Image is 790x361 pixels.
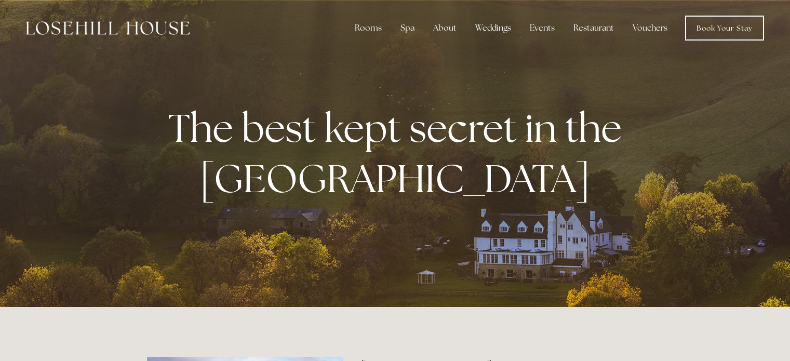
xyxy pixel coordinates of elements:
[467,18,519,38] div: Weddings
[624,18,676,38] a: Vouchers
[425,18,465,38] div: About
[685,16,764,41] a: Book Your Stay
[26,21,190,35] img: Losehill House
[565,18,622,38] div: Restaurant
[392,18,423,38] div: Spa
[168,102,630,204] strong: The best kept secret in the [GEOGRAPHIC_DATA]
[346,18,390,38] div: Rooms
[521,18,563,38] div: Events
